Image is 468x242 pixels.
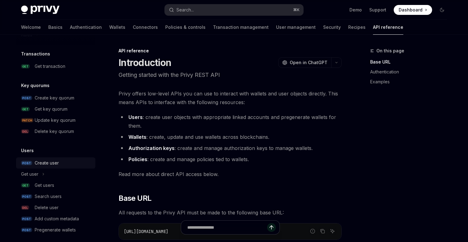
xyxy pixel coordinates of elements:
a: Policies & controls [165,20,206,35]
a: Demo [349,7,362,13]
button: Send message [267,223,276,232]
a: Support [369,7,386,13]
div: Search users [35,193,62,200]
span: All requests to the Privy API must be made to the following base URL: [119,208,342,217]
a: Dashboard [394,5,432,15]
a: DELDelete key quorum [16,126,95,137]
strong: Policies [128,156,147,162]
span: POST [21,161,32,165]
span: GET [21,183,30,188]
li: : create, update and use wallets across blockchains. [119,133,342,141]
span: GET [21,64,30,69]
a: Recipes [348,20,366,35]
a: Security [323,20,341,35]
span: DEL [21,129,29,134]
div: Delete key quorum [35,128,74,135]
li: : create and manage authorization keys to manage wallets. [119,144,342,152]
button: Open search [165,4,303,15]
a: GETGet users [16,180,95,191]
span: POST [21,217,32,221]
a: Authentication [370,67,452,77]
img: dark logo [21,6,59,14]
span: PATCH [21,118,33,123]
div: Create user [35,159,59,167]
span: Read more about direct API access below. [119,170,342,178]
h1: Introduction [119,57,171,68]
div: Search... [176,6,194,14]
div: Get key quorum [35,105,67,113]
li: : create user objects with appropriate linked accounts and pregenerate wallets for them. [119,113,342,130]
span: Base URL [119,193,151,203]
strong: Authorization keys [128,145,175,151]
a: POSTCreate user [16,157,95,169]
a: API reference [373,20,403,35]
h5: Key quorums [21,82,50,89]
h5: Users [21,147,34,154]
div: API reference [119,48,342,54]
div: Get users [35,182,54,189]
a: POSTAdd custom metadata [16,213,95,224]
strong: Wallets [128,134,146,140]
a: POSTSearch users [16,191,95,202]
a: POSTCreate key quorum [16,92,95,103]
button: Toggle Get user section [16,169,95,180]
div: Add custom metadata [35,215,79,222]
div: Update key quorum [35,117,76,124]
h5: Transactions [21,50,50,58]
a: PATCHUpdate key quorum [16,115,95,126]
div: Get user [21,170,38,178]
span: POST [21,194,32,199]
a: Authentication [70,20,102,35]
a: POSTPregenerate wallets [16,224,95,235]
a: Base URL [370,57,452,67]
div: Pregenerate wallets [35,226,76,234]
strong: Users [128,114,143,120]
div: Delete user [35,204,58,211]
button: Open in ChatGPT [278,57,331,68]
span: GET [21,107,30,112]
input: Ask a question... [187,221,267,234]
span: Open in ChatGPT [290,59,327,66]
a: Examples [370,77,452,87]
a: Basics [48,20,63,35]
button: Toggle dark mode [437,5,447,15]
a: GETGet key quorum [16,103,95,115]
span: DEL [21,205,29,210]
a: Connectors [133,20,158,35]
div: Get transaction [35,63,65,70]
a: Welcome [21,20,41,35]
a: Transaction management [213,20,269,35]
a: Wallets [109,20,125,35]
span: On this page [376,47,404,55]
span: Privy offers low-level APIs you can use to interact with wallets and user objects directly. This ... [119,89,342,107]
a: User management [276,20,316,35]
a: GETGet transaction [16,61,95,72]
span: POST [21,96,32,100]
span: POST [21,228,32,232]
a: DELDelete user [16,202,95,213]
li: : create and manage policies tied to wallets. [119,155,342,164]
span: Dashboard [399,7,422,13]
div: Create key quorum [35,94,74,102]
p: Getting started with the Privy REST API [119,71,342,79]
span: ⌘ K [293,7,300,12]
